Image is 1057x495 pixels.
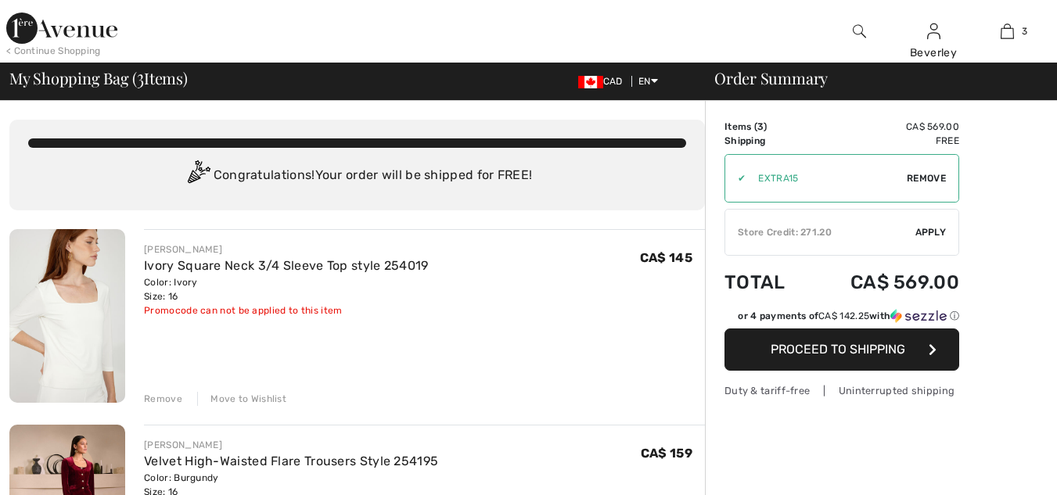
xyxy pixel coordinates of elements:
span: Remove [907,171,946,185]
span: CA$ 145 [640,250,692,265]
a: 3 [971,22,1044,41]
img: search the website [853,22,866,41]
div: ✔ [725,171,746,185]
span: Proceed to Shipping [771,342,905,357]
div: Order Summary [696,70,1048,86]
img: My Info [927,22,940,41]
button: Proceed to Shipping [724,328,959,371]
span: 3 [757,121,764,132]
span: 3 [1022,24,1027,38]
a: Velvet High-Waisted Flare Trousers Style 254195 [144,454,438,468]
div: or 4 payments of with [738,309,959,323]
img: Sezzle [890,309,947,323]
div: Duty & tariff-free | Uninterrupted shipping [724,383,959,398]
img: 1ère Avenue [6,13,117,44]
span: Apply [915,225,947,239]
div: or 4 payments ofCA$ 142.25withSezzle Click to learn more about Sezzle [724,309,959,328]
div: Store Credit: 271.20 [725,225,915,239]
span: CA$ 159 [641,446,692,461]
div: Congratulations! Your order will be shipped for FREE! [28,160,686,192]
span: CAD [578,76,629,87]
div: Remove [144,392,182,406]
td: CA$ 569.00 [808,256,959,309]
span: CA$ 142.25 [818,310,869,321]
div: [PERSON_NAME] [144,242,429,256]
div: Color: Ivory Size: 16 [144,275,429,303]
a: Ivory Square Neck 3/4 Sleeve Top style 254019 [144,258,429,273]
span: My Shopping Bag ( Items) [9,70,188,86]
div: [PERSON_NAME] [144,438,438,452]
input: Promo code [746,155,907,202]
div: Beverley [897,45,970,61]
a: Sign In [927,23,940,38]
td: Total [724,256,808,309]
img: My Bag [1001,22,1014,41]
span: EN [638,76,658,87]
img: Canadian Dollar [578,76,603,88]
div: Move to Wishlist [197,392,286,406]
span: 3 [137,66,144,87]
td: Shipping [724,134,808,148]
img: Congratulation2.svg [182,160,214,192]
img: Ivory Square Neck 3/4 Sleeve Top style 254019 [9,229,125,403]
td: Items ( ) [724,120,808,134]
td: CA$ 569.00 [808,120,959,134]
div: < Continue Shopping [6,44,101,58]
td: Free [808,134,959,148]
div: Promocode can not be applied to this item [144,303,429,317]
